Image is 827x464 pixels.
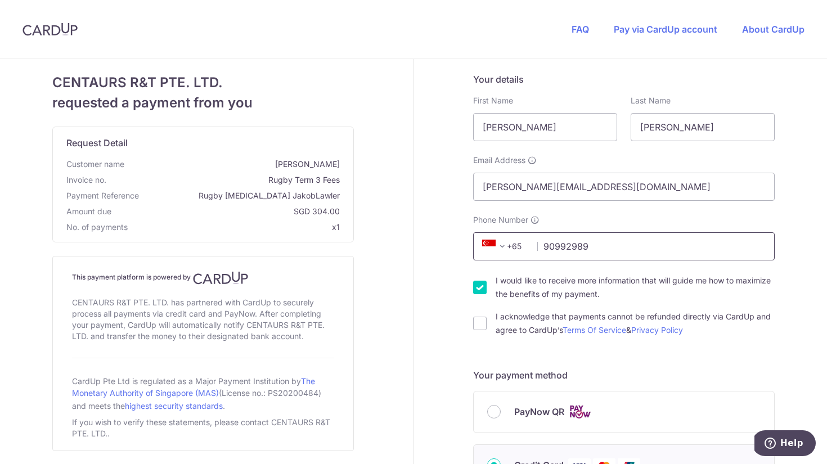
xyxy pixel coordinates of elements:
span: translation missing: en.payment_reference [66,191,139,200]
h5: Your details [473,73,775,86]
div: CENTAURS R&T PTE. LTD. has partnered with CardUp to securely process all payments via credit card... [72,295,334,344]
label: First Name [473,95,513,106]
span: Email Address [473,155,525,166]
span: PayNow QR [514,405,564,418]
span: SGD 304.00 [116,206,340,217]
img: CardUp [193,271,248,285]
iframe: Opens a widget where you can find more information [754,430,816,458]
span: Invoice no. [66,174,106,186]
span: CENTAURS R&T PTE. LTD. [52,73,354,93]
input: Last name [631,113,775,141]
div: PayNow QR Cards logo [487,405,761,419]
input: First name [473,113,617,141]
label: Last Name [631,95,671,106]
div: If you wish to verify these statements, please contact CENTAURS R&T PTE. LTD.. [72,415,334,442]
a: Terms Of Service [563,325,626,335]
span: +65 [482,240,509,253]
span: Amount due [66,206,111,217]
label: I acknowledge that payments cannot be refunded directly via CardUp and agree to CardUp’s & [496,310,775,337]
span: +65 [479,240,529,253]
span: requested a payment from you [52,93,354,113]
span: [PERSON_NAME] [129,159,340,170]
span: No. of payments [66,222,128,233]
a: highest security standards [125,401,223,411]
a: FAQ [572,24,589,35]
span: Rugby [MEDICAL_DATA] JakobLawler [143,190,340,201]
div: CardUp Pte Ltd is regulated as a Major Payment Institution by (License no.: PS20200484) and meets... [72,372,334,415]
span: translation missing: en.request_detail [66,137,128,148]
img: CardUp [23,22,78,36]
a: About CardUp [742,24,804,35]
a: Privacy Policy [631,325,683,335]
span: Rugby Term 3 Fees [111,174,340,186]
img: Cards logo [569,405,591,419]
label: I would like to receive more information that will guide me how to maximize the benefits of my pa... [496,274,775,301]
h4: This payment platform is powered by [72,271,334,285]
span: x1 [332,222,340,232]
span: Phone Number [473,214,528,226]
a: Pay via CardUp account [614,24,717,35]
h5: Your payment method [473,368,775,382]
input: Email address [473,173,775,201]
span: Customer name [66,159,124,170]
